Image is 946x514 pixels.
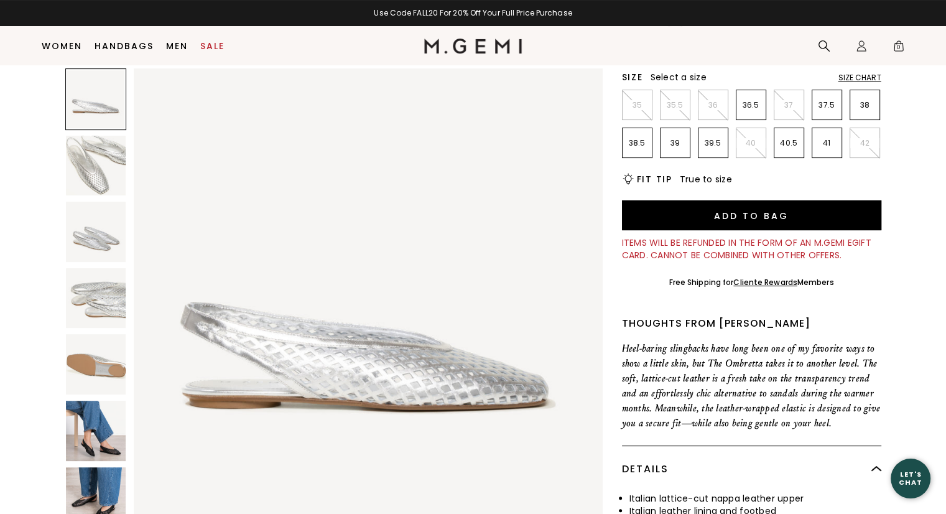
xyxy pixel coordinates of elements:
[622,236,881,261] div: Items will be refunded in the form of an M.Gemi eGift Card. Cannot be combined with other offers.
[812,138,842,148] p: 41
[622,316,881,331] div: Thoughts from [PERSON_NAME]
[736,138,766,148] p: 40
[622,341,881,431] p: Heel-baring slingbacks have long been one of my favorite ways to show a little skin, but The Ombr...
[637,174,672,184] h2: Fit Tip
[66,202,126,262] img: The Ombretta Lattice
[891,470,930,486] div: Let's Chat
[850,138,879,148] p: 42
[651,71,707,83] span: Select a size
[629,492,881,505] li: Italian lattice-cut nappa leather upper
[680,173,732,185] span: True to size
[66,334,126,395] img: The Ombretta Lattice
[622,72,643,82] h2: Size
[669,278,834,287] div: Free Shipping for Members
[95,41,154,51] a: Handbags
[698,100,728,110] p: 36
[66,401,126,461] img: The Ombretta Lattice
[736,100,766,110] p: 36.5
[42,41,82,51] a: Women
[166,41,188,51] a: Men
[200,41,225,51] a: Sale
[66,136,126,196] img: The Ombretta Lattice
[774,100,804,110] p: 37
[622,446,881,492] div: Details
[850,100,879,110] p: 38
[698,138,728,148] p: 39.5
[774,138,804,148] p: 40.5
[623,100,652,110] p: 35
[733,277,797,287] a: Cliente Rewards
[661,100,690,110] p: 35.5
[66,268,126,329] img: The Ombretta Lattice
[424,39,522,54] img: M.Gemi
[838,73,881,83] div: Size Chart
[812,100,842,110] p: 37.5
[661,138,690,148] p: 39
[622,200,881,230] button: Add to Bag
[623,138,652,148] p: 38.5
[893,42,905,55] span: 0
